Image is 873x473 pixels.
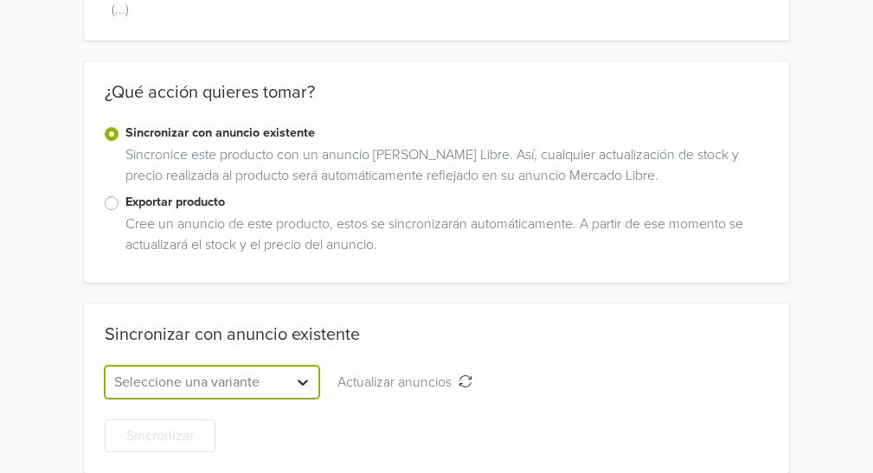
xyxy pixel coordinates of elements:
label: Exportar producto [125,193,769,212]
label: Sincronizar con anuncio existente [125,124,769,143]
div: Cree un anuncio de este producto, estos se sincronizarán automáticamente. A partir de ese momento... [119,214,769,262]
button: Actualizar anuncios [326,366,484,399]
div: Sincronizar con anuncio existente [105,324,360,345]
div: Sincronice este producto con un anuncio [PERSON_NAME] Libre. Así, cualquier actualización de stoc... [119,144,769,193]
span: Actualizar anuncios [337,374,459,391]
button: Sincronizar [105,419,215,452]
div: ¿Qué acción quieres tomar? [84,82,790,124]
